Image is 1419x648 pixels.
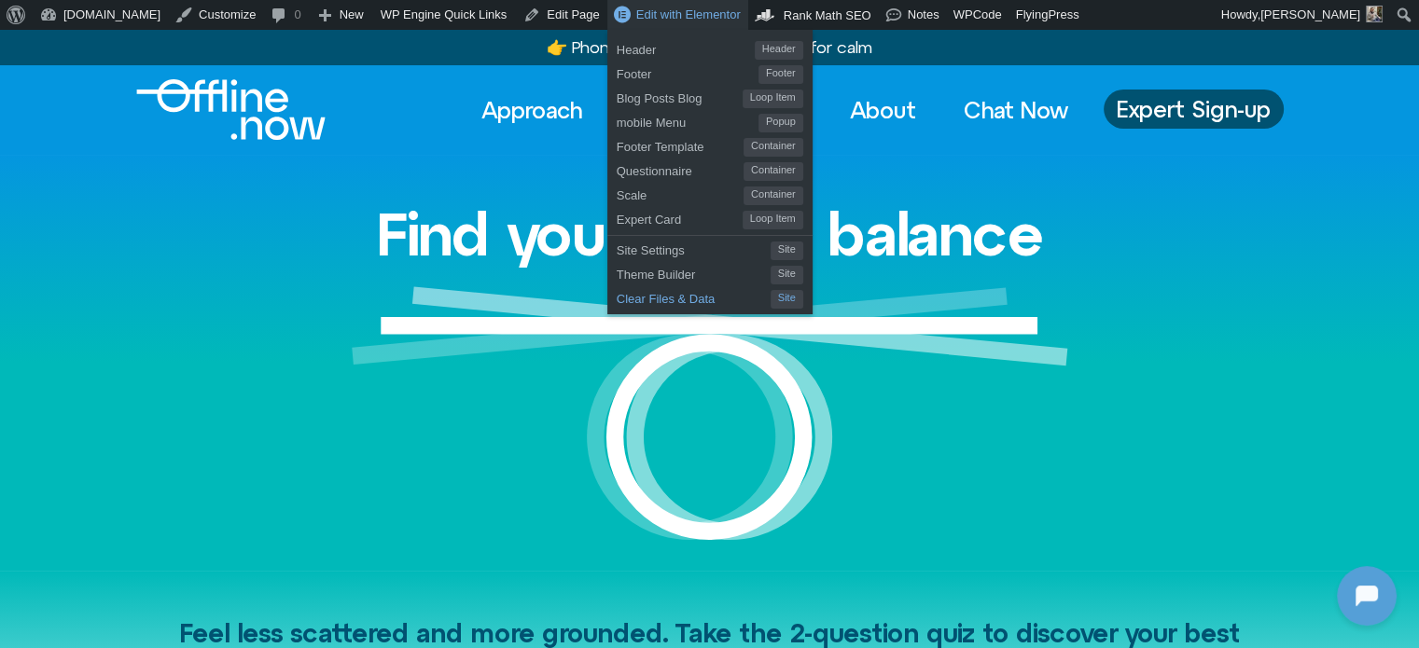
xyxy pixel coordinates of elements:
[547,37,871,57] a: 👉 Phone stress? Try a2-step quizfor calm
[617,157,744,181] span: Questionnaire
[326,8,357,40] svg: Close Chatbot Button
[755,41,803,60] span: Header
[833,90,933,131] a: About
[617,84,743,108] span: Blog Posts Blog
[17,9,47,39] img: N5FCcHC.png
[136,79,326,140] img: offline.now
[607,132,813,157] a: Footer TemplateContainer
[744,138,803,157] span: Container
[607,181,813,205] a: ScaleContainer
[55,12,286,36] h2: [DOMAIN_NAME]
[607,35,813,60] a: HeaderHeader
[607,157,813,181] a: QuestionnaireContainer
[617,236,771,260] span: Site Settings
[607,205,813,229] a: Expert CardLoop Item
[758,114,803,132] span: Popup
[1337,566,1397,626] iframe: Botpress
[617,260,771,284] span: Theme Builder
[149,276,224,351] img: N5FCcHC.png
[1260,7,1360,21] span: [PERSON_NAME]
[465,90,599,131] a: Approach
[758,65,803,84] span: Footer
[607,84,813,108] a: Blog Posts BlogLoop Item
[5,5,369,44] button: Expand Header Button
[32,484,289,503] textarea: Message Input
[376,201,1044,267] h1: Find your digital balance
[607,260,813,284] a: Theme BuilderSite
[771,290,803,309] span: Site
[136,79,294,140] div: Logo
[294,8,326,40] svg: Restart Conversation Button
[607,108,813,132] a: mobile MenuPopup
[617,108,758,132] span: mobile Menu
[607,236,813,260] a: Site SettingsSite
[607,60,813,84] a: FooterFooter
[771,266,803,284] span: Site
[636,7,741,21] span: Edit with Elementor
[319,478,349,508] svg: Voice Input Button
[617,181,744,205] span: Scale
[617,60,758,84] span: Footer
[947,90,1085,131] a: Chat Now
[617,35,755,60] span: Header
[743,211,803,229] span: Loop Item
[1117,97,1271,121] span: Expert Sign-up
[617,205,743,229] span: Expert Card
[617,132,744,157] span: Footer Template
[617,284,771,309] span: Clear Files & Data
[743,90,803,108] span: Loop Item
[1104,90,1284,129] a: Expert Sign-up
[465,90,1085,131] nav: Menu
[784,8,871,22] span: Rank Math SEO
[771,241,803,260] span: Site
[744,186,803,205] span: Container
[607,284,813,309] a: Clear Files & DataSite
[116,370,257,396] h1: [DOMAIN_NAME]
[744,162,803,181] span: Container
